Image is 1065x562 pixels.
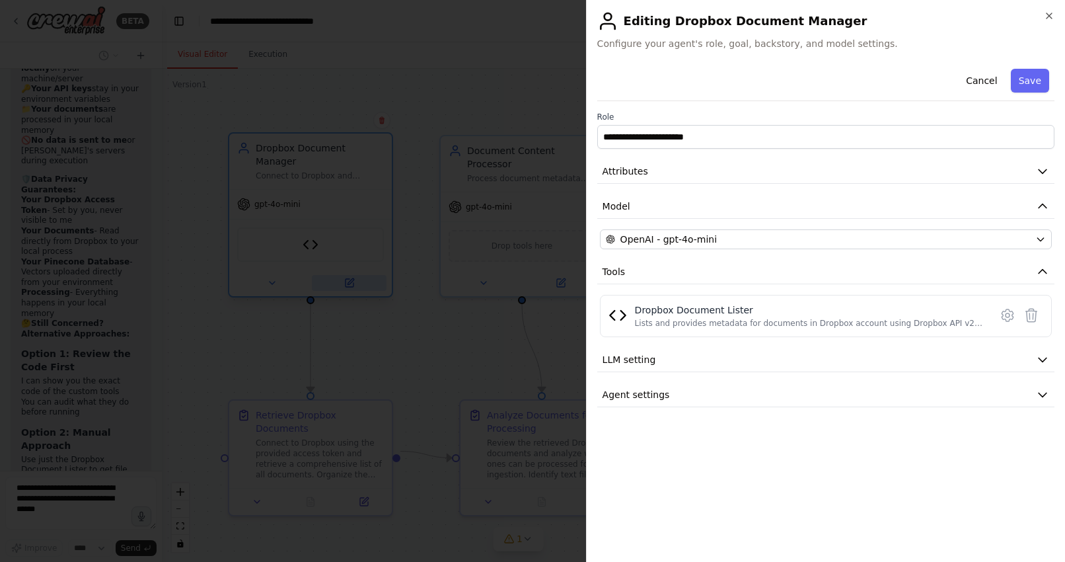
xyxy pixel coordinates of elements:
[597,194,1054,219] button: Model
[996,303,1019,327] button: Configure tool
[597,37,1054,50] span: Configure your agent's role, goal, backstory, and model settings.
[597,11,1054,32] h2: Editing Dropbox Document Manager
[597,348,1054,372] button: LLM setting
[603,353,656,366] span: LLM setting
[597,383,1054,407] button: Agent settings
[635,318,982,329] div: Lists and provides metadata for documents in Dropbox account using Dropbox API v2. Filters for do...
[600,229,1052,249] button: OpenAI - gpt-4o-mini
[597,260,1054,284] button: Tools
[1011,69,1049,93] button: Save
[603,165,648,178] span: Attributes
[958,69,1005,93] button: Cancel
[608,306,627,325] img: Dropbox Document Lister
[635,303,982,317] div: Dropbox Document Lister
[597,112,1054,122] label: Role
[620,233,717,246] span: OpenAI - gpt-4o-mini
[603,388,670,401] span: Agent settings
[603,265,626,278] span: Tools
[1019,303,1043,327] button: Delete tool
[603,200,630,213] span: Model
[597,159,1054,184] button: Attributes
